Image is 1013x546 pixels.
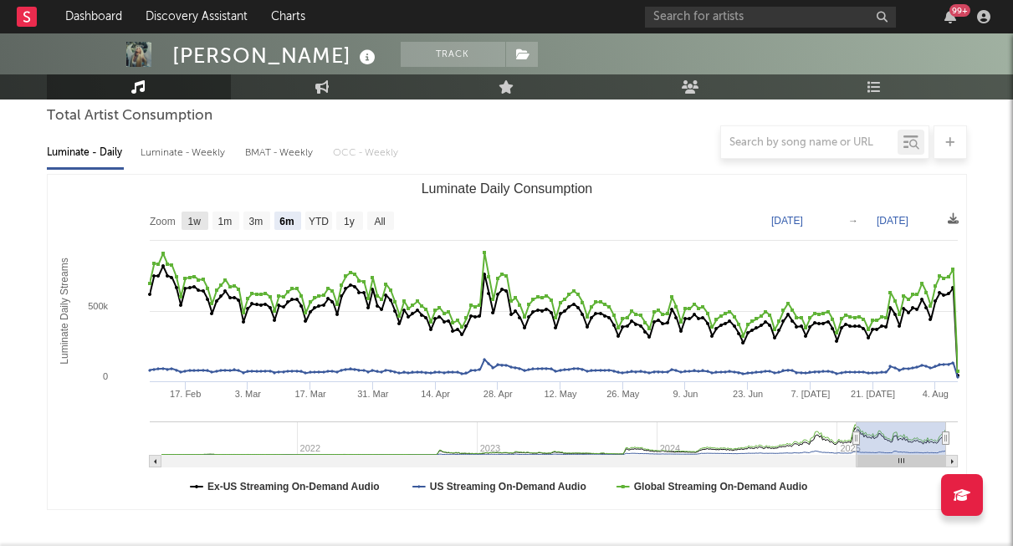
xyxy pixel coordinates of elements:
[172,42,380,69] div: [PERSON_NAME]
[944,10,956,23] button: 99+
[673,389,698,399] text: 9. Jun
[59,258,70,364] text: Luminate Daily Streams
[88,301,108,311] text: 500k
[877,215,908,227] text: [DATE]
[421,389,450,399] text: 14. Apr
[483,389,512,399] text: 28. Apr
[721,136,898,150] input: Search by song name or URL
[207,481,380,492] text: Ex-US Streaming On-Demand Audio
[234,389,261,399] text: 3. Mar
[344,216,355,227] text: 1y
[217,216,232,227] text: 1m
[248,216,263,227] text: 3m
[429,481,586,492] text: US Streaming On-Demand Audio
[848,215,858,227] text: →
[48,175,966,509] svg: Luminate Daily Consumption
[357,389,389,399] text: 31. Mar
[308,216,328,227] text: YTD
[401,42,505,67] button: Track
[949,4,970,17] div: 99 +
[790,389,830,399] text: 7. [DATE]
[294,389,326,399] text: 17. Mar
[102,371,107,381] text: 0
[771,215,803,227] text: [DATE]
[922,389,948,399] text: 4. Aug
[47,106,212,126] span: Total Artist Consumption
[374,216,385,227] text: All
[633,481,807,492] text: Global Streaming On-Demand Audio
[150,216,176,227] text: Zoom
[279,216,294,227] text: 6m
[544,389,577,399] text: 12. May
[733,389,763,399] text: 23. Jun
[851,389,895,399] text: 21. [DATE]
[170,389,201,399] text: 17. Feb
[187,216,201,227] text: 1w
[645,7,896,28] input: Search for artists
[606,389,640,399] text: 26. May
[421,181,592,196] text: Luminate Daily Consumption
